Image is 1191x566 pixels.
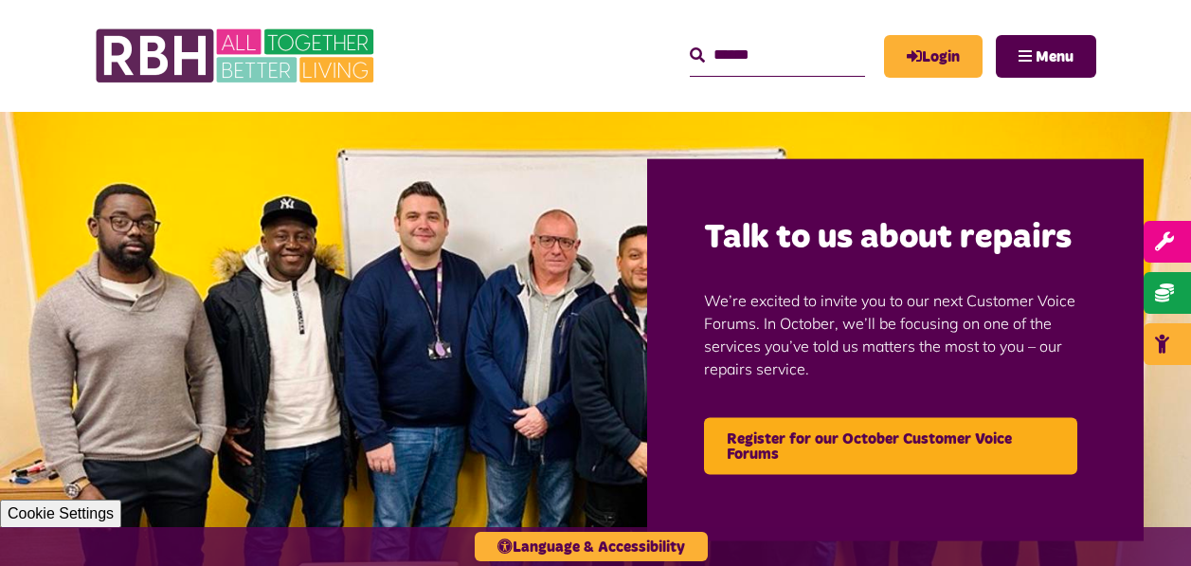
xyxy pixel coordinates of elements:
[475,532,708,561] button: Language & Accessibility
[704,216,1087,261] h2: Talk to us about repairs
[1036,49,1074,64] span: Menu
[996,35,1096,78] button: Navigation
[95,19,379,93] img: RBH
[884,35,983,78] a: MyRBH
[704,417,1077,474] a: Register for our October Customer Voice Forums
[704,260,1087,408] p: We’re excited to invite you to our next Customer Voice Forums. In October, we’ll be focusing on o...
